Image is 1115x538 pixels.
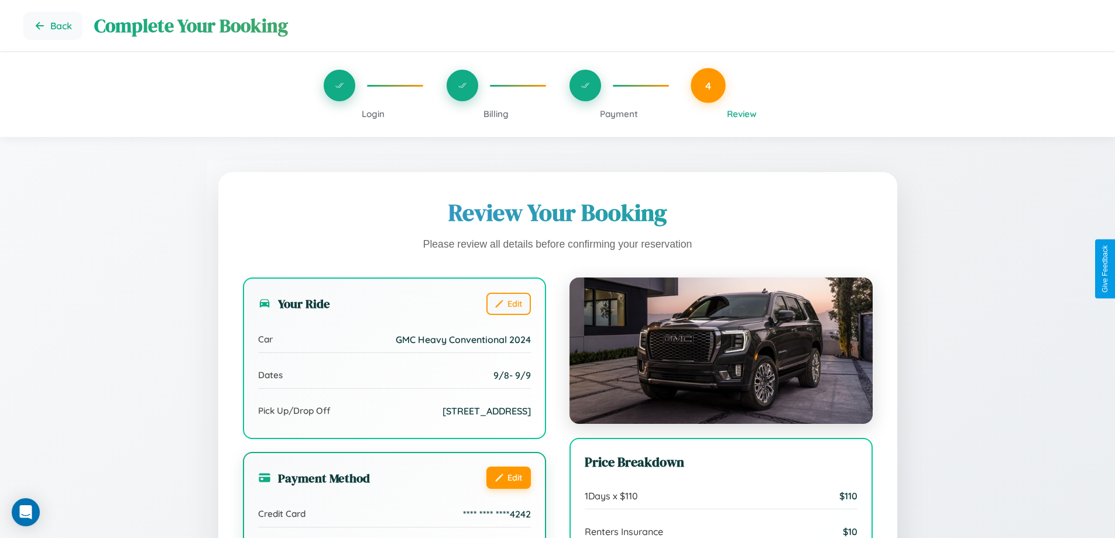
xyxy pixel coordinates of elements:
span: Review [727,108,757,119]
span: 4 [705,79,711,92]
img: GMC Heavy Conventional [569,277,873,424]
span: Payment [600,108,638,119]
span: 1 Days x $ 110 [585,490,638,502]
span: Car [258,334,273,345]
span: Renters Insurance [585,526,663,537]
span: 9 / 8 - 9 / 9 [493,369,531,381]
span: [STREET_ADDRESS] [442,405,531,417]
h3: Price Breakdown [585,453,857,471]
h3: Your Ride [258,295,330,312]
h1: Complete Your Booking [94,13,1092,39]
span: $ 110 [839,490,857,502]
h3: Payment Method [258,470,370,486]
button: Go back [23,12,83,40]
div: Give Feedback [1101,245,1109,293]
span: Pick Up/Drop Off [258,405,331,416]
span: Credit Card [258,508,306,519]
button: Edit [486,293,531,315]
span: Dates [258,369,283,381]
h1: Review Your Booking [243,197,873,228]
button: Edit [486,467,531,489]
p: Please review all details before confirming your reservation [243,235,873,254]
span: Billing [483,108,509,119]
div: Open Intercom Messenger [12,498,40,526]
span: Login [362,108,385,119]
span: GMC Heavy Conventional 2024 [396,334,531,345]
span: $ 10 [843,526,857,537]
